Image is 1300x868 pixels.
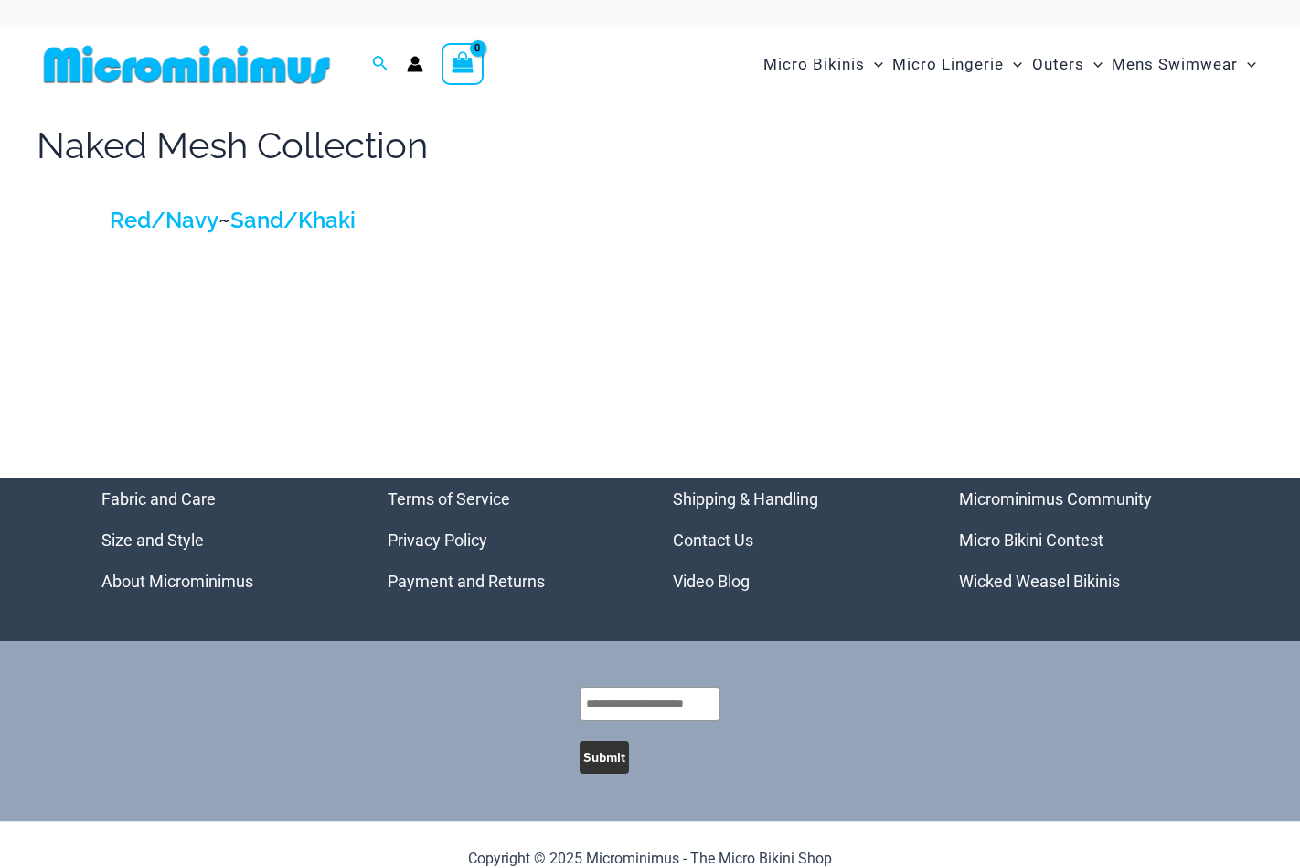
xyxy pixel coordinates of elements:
a: Terms of Service [388,489,510,509]
span: Micro Bikinis [763,41,865,88]
a: About Microminimus [101,572,253,591]
a: OutersMenu ToggleMenu Toggle [1028,37,1107,92]
a: Search icon link [372,53,389,76]
button: Submit [580,741,629,774]
span: Outers [1032,41,1084,88]
nav: Menu [101,478,342,602]
h4: ~ [37,208,428,234]
a: Privacy Policy [388,530,487,550]
a: Fabric and Care [101,489,216,509]
h1: Naked Mesh Collection [37,120,428,171]
a: Video Blog [673,572,750,591]
a: Red/Navy [110,207,218,233]
a: Wicked Weasel Bikinis [959,572,1120,591]
span: Menu Toggle [1004,41,1022,88]
nav: Site Navigation [756,34,1263,95]
img: MM SHOP LOGO FLAT [37,44,337,85]
span: Mens Swimwear [1112,41,1238,88]
a: View Shopping Cart, empty [442,43,484,85]
span: Menu Toggle [865,41,883,88]
span: Menu Toggle [1084,41,1103,88]
span: Menu Toggle [1238,41,1256,88]
a: Mens SwimwearMenu ToggleMenu Toggle [1107,37,1261,92]
nav: Menu [959,478,1199,602]
a: Micro BikinisMenu ToggleMenu Toggle [759,37,888,92]
a: Shipping & Handling [673,489,818,509]
nav: Menu [673,478,913,602]
a: Micro Bikini Contest [959,530,1103,550]
a: Size and Style [101,530,204,550]
aside: Footer Widget 3 [673,478,913,602]
a: Payment and Returns [388,572,545,591]
a: Micro LingerieMenu ToggleMenu Toggle [888,37,1027,92]
a: Contact Us [673,530,753,550]
aside: Footer Widget 2 [388,478,628,602]
aside: Footer Widget 4 [959,478,1199,602]
a: Microminimus Community [959,489,1152,509]
a: Account icon link [407,56,423,72]
a: Sand/Khaki [230,207,356,233]
span: Micro Lingerie [892,41,1004,88]
aside: Footer Widget 1 [101,478,342,602]
nav: Menu [388,478,628,602]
